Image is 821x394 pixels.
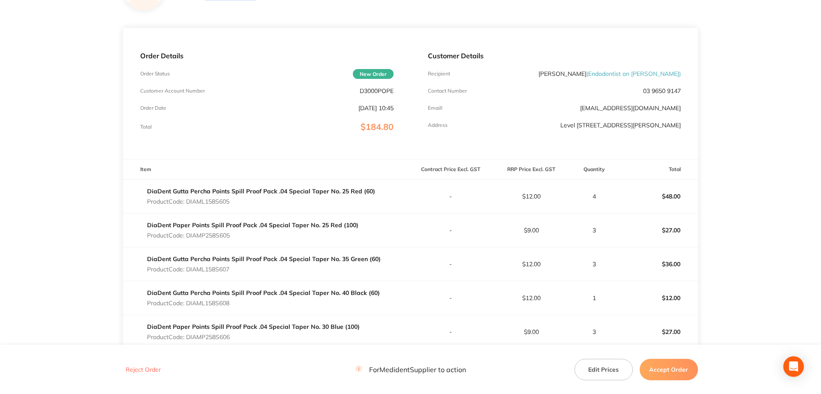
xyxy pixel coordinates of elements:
p: [PERSON_NAME] [538,70,681,77]
p: - [411,328,491,335]
p: $36.00 [618,254,698,274]
p: $12.00 [618,288,698,308]
p: 03 9650 9147 [643,87,681,94]
button: Edit Prices [574,358,633,380]
p: Product Code: DIAML158S607 [147,266,381,273]
p: Recipient [428,71,450,77]
button: Reject Order [123,366,163,373]
p: $12.00 [491,261,571,268]
p: Customer Details [428,52,681,60]
a: DiaDent Gutta Percha Points Spill Proof Pack .04 Special Taper No. 40 Black (60) [147,289,380,297]
p: $27.00 [618,322,698,342]
a: DiaDent Gutta Percha Points Spill Proof Pack .04 Special Taper No. 25 Red (60) [147,187,375,195]
p: 1 [572,295,617,301]
p: Total [140,124,152,130]
a: DiaDent Paper Points Spill Proof Pack .04 Special Taper No. 25 Red (100) [147,221,358,229]
p: 3 [572,261,617,268]
p: $12.00 [491,295,571,301]
p: Address [428,122,448,128]
p: Product Code: DIAML158S608 [147,300,380,307]
p: D3000POPE [360,87,394,94]
p: Order Details [140,52,393,60]
p: Emaill [428,105,442,111]
p: Customer Account Number [140,88,205,94]
span: New Order [353,69,394,79]
p: Product Code: DIAMP258S606 [147,334,360,340]
th: Contract Price Excl. GST [411,159,491,180]
a: [EMAIL_ADDRESS][DOMAIN_NAME] [580,104,681,112]
p: 4 [572,193,617,200]
a: DiaDent Paper Points Spill Proof Pack .04 Special Taper No. 30 Blue (100) [147,323,360,331]
th: Quantity [571,159,617,180]
span: ( Endodontist on [PERSON_NAME] ) [586,70,681,78]
p: - [411,295,491,301]
p: For Medident Supplier to action [355,365,466,373]
th: Item [123,159,410,180]
p: - [411,227,491,234]
p: - [411,193,491,200]
p: Product Code: DIAML158S605 [147,198,375,205]
p: 3 [572,227,617,234]
div: Open Intercom Messenger [783,356,804,377]
p: $48.00 [618,186,698,207]
p: $27.00 [618,220,698,241]
p: [DATE] 10:45 [358,105,394,111]
p: Order Date [140,105,166,111]
p: $9.00 [491,328,571,335]
p: - [411,261,491,268]
span: $184.80 [361,121,394,132]
th: RRP Price Excl. GST [491,159,571,180]
p: Order Status [140,71,170,77]
a: DiaDent Gutta Percha Points Spill Proof Pack .04 Special Taper No. 35 Green (60) [147,255,381,263]
p: $9.00 [491,227,571,234]
p: $12.00 [491,193,571,200]
button: Accept Order [640,358,698,380]
p: Contact Number [428,88,467,94]
p: Level [STREET_ADDRESS][PERSON_NAME] [560,122,681,129]
p: 3 [572,328,617,335]
p: Product Code: DIAMP258S605 [147,232,358,239]
th: Total [617,159,698,180]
